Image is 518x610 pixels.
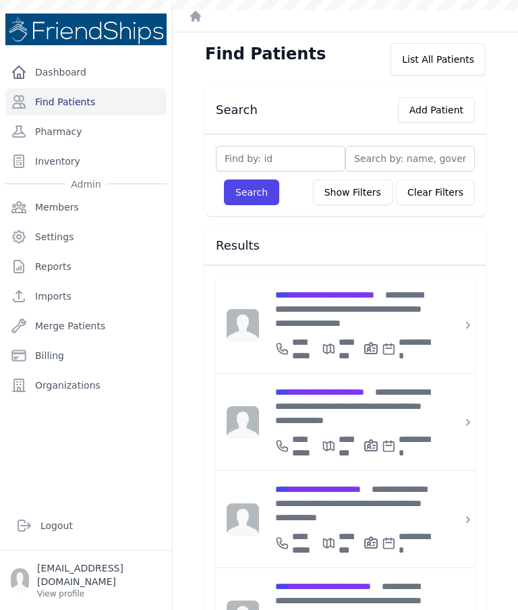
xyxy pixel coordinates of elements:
button: Add Patient [398,97,475,123]
a: Reports [5,253,167,280]
p: View profile [37,588,161,599]
h3: Search [216,102,258,118]
a: Dashboard [5,59,167,86]
p: [EMAIL_ADDRESS][DOMAIN_NAME] [37,561,161,588]
a: Find Patients [5,88,167,115]
a: Organizations [5,372,167,399]
img: person-242608b1a05df3501eefc295dc1bc67a.jpg [227,503,259,536]
span: Admin [65,177,107,191]
button: Search [224,179,279,205]
img: person-242608b1a05df3501eefc295dc1bc67a.jpg [227,406,259,439]
a: Merge Patients [5,312,167,339]
a: Imports [5,283,167,310]
button: Show Filters [313,179,393,205]
h3: Results [216,238,475,254]
a: Logout [11,512,161,539]
a: [EMAIL_ADDRESS][DOMAIN_NAME] View profile [11,561,161,599]
button: Clear Filters [396,179,475,205]
a: Pharmacy [5,118,167,145]
input: Find by: id [216,146,345,171]
img: Medical Missions EMR [5,13,167,45]
a: Settings [5,223,167,250]
img: person-242608b1a05df3501eefc295dc1bc67a.jpg [227,309,259,341]
input: Search by: name, government id or phone [345,146,475,171]
a: Members [5,194,167,221]
h1: Find Patients [205,43,326,65]
a: Inventory [5,148,167,175]
a: Billing [5,342,167,369]
div: List All Patients [391,43,486,76]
